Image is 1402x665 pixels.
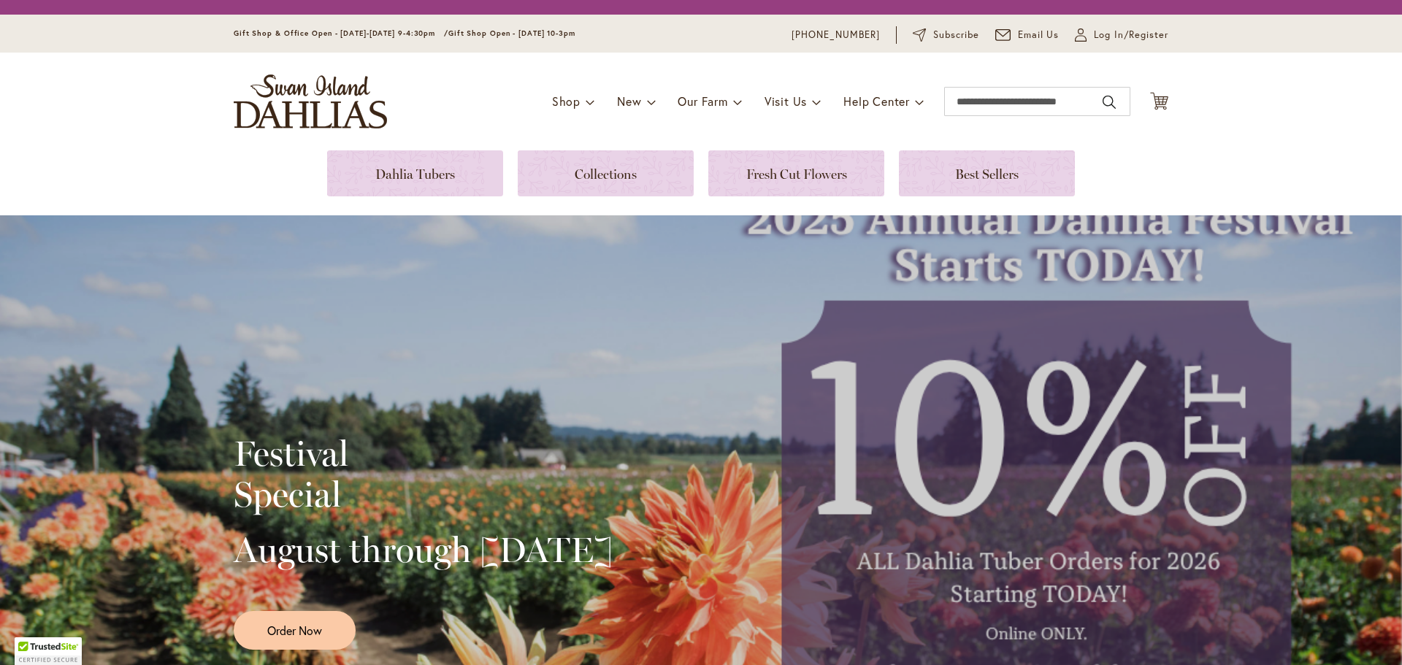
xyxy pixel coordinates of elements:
a: store logo [234,74,387,128]
span: Gift Shop & Office Open - [DATE]-[DATE] 9-4:30pm / [234,28,448,38]
a: Subscribe [913,28,979,42]
span: Help Center [843,93,910,109]
a: Log In/Register [1075,28,1168,42]
span: Subscribe [933,28,979,42]
h2: Festival Special [234,433,613,515]
a: [PHONE_NUMBER] [792,28,880,42]
button: Search [1103,91,1116,114]
span: Email Us [1018,28,1060,42]
div: TrustedSite Certified [15,637,82,665]
a: Order Now [234,611,356,650]
span: Visit Us [765,93,807,109]
a: Email Us [995,28,1060,42]
span: Log In/Register [1094,28,1168,42]
span: Shop [552,93,581,109]
h2: August through [DATE] [234,529,613,570]
span: Order Now [267,622,322,639]
span: Our Farm [678,93,727,109]
span: Gift Shop Open - [DATE] 10-3pm [448,28,575,38]
span: New [617,93,641,109]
